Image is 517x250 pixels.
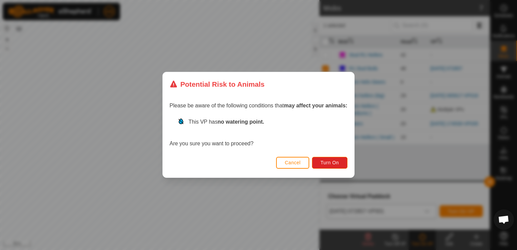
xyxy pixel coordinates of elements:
[321,160,339,166] span: Turn On
[312,157,347,169] button: Turn On
[284,103,347,109] strong: may affect your animals:
[285,160,301,166] span: Cancel
[170,118,347,148] div: Are you sure you want to proceed?
[218,119,264,125] strong: no watering point.
[188,119,264,125] span: This VP has
[170,79,265,89] div: Potential Risk to Animals
[170,103,347,109] span: Please be aware of the following conditions that
[276,157,310,169] button: Cancel
[494,209,514,230] div: Open chat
